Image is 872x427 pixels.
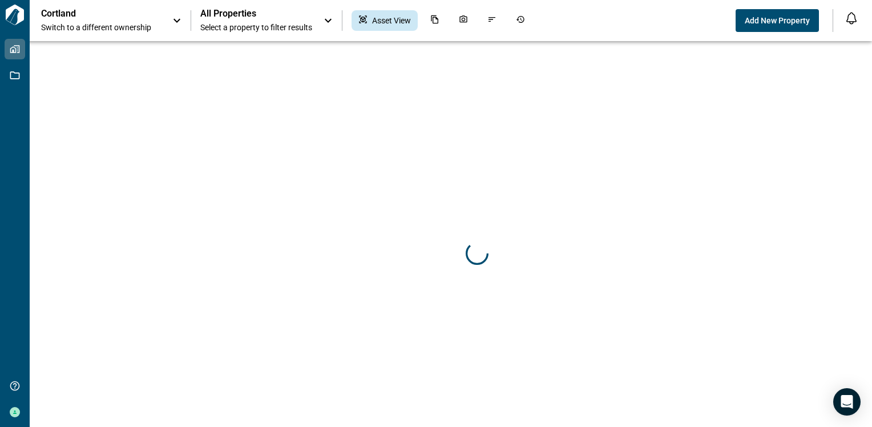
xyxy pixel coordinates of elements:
p: Cortland [41,8,144,19]
span: Select a property to filter results [200,22,312,33]
span: All Properties [200,8,312,19]
span: Switch to a different ownership [41,22,161,33]
div: Photos [452,10,475,31]
span: Add New Property [745,15,810,26]
button: Add New Property [736,9,819,32]
div: Documents [423,10,446,31]
span: Asset View [372,15,411,26]
div: Open Intercom Messenger [833,388,861,416]
div: Asset View [352,10,418,31]
button: Open notification feed [842,9,861,27]
div: Issues & Info [481,10,503,31]
div: Job History [509,10,532,31]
